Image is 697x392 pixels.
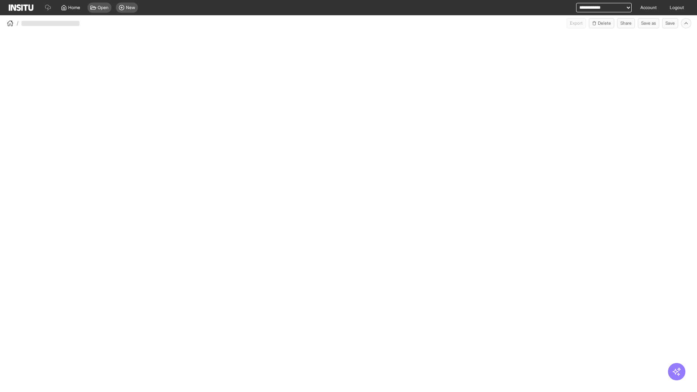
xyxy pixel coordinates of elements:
[126,5,135,11] span: New
[589,18,614,28] button: Delete
[9,4,33,11] img: Logo
[98,5,109,11] span: Open
[662,18,678,28] button: Save
[567,18,586,28] button: Export
[17,20,19,27] span: /
[617,18,635,28] button: Share
[638,18,659,28] button: Save as
[68,5,80,11] span: Home
[567,18,586,28] span: Can currently only export from Insights reports.
[6,19,19,28] button: /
